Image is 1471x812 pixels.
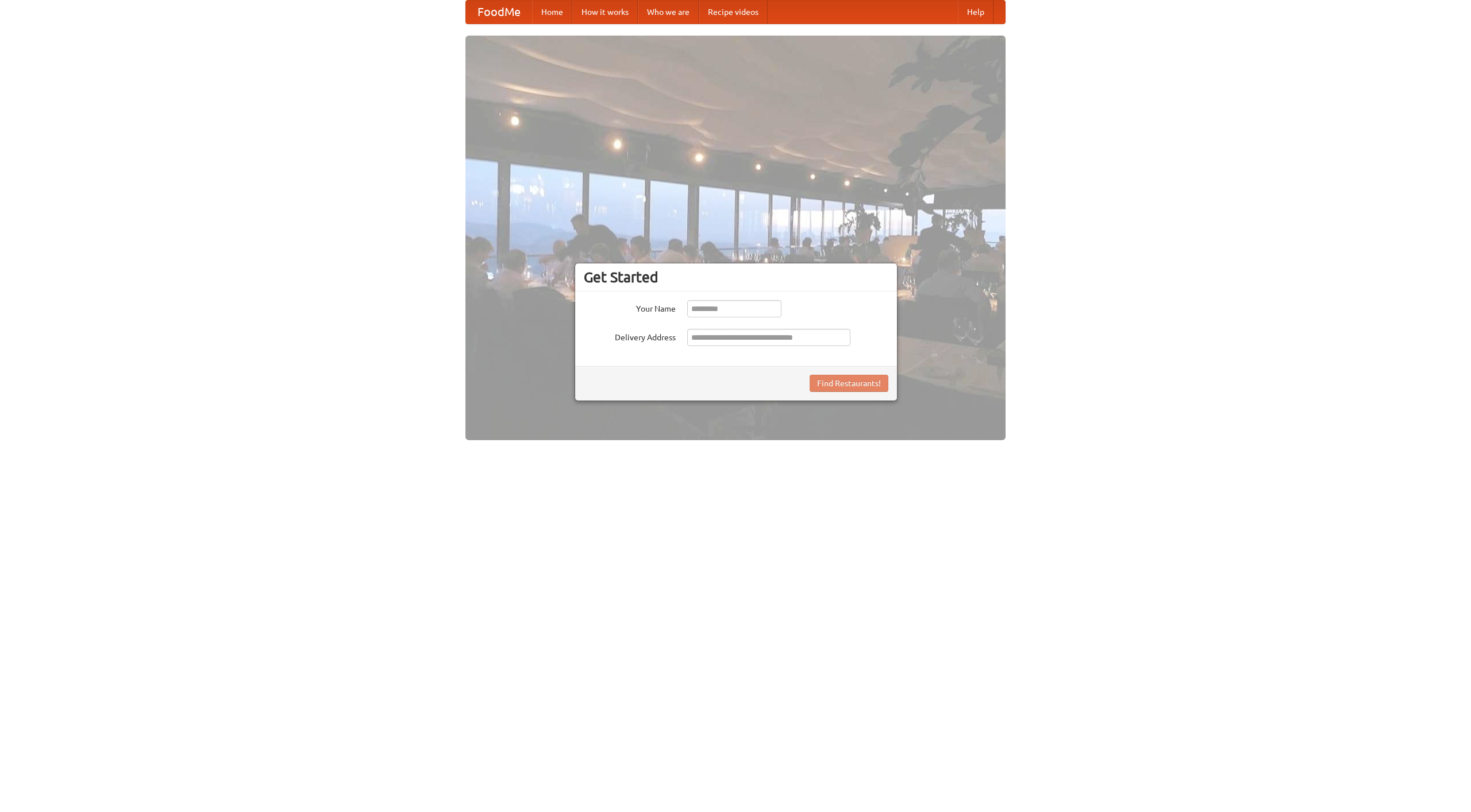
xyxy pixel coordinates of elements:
h3: Get Started [584,269,888,286]
a: Help [958,1,993,24]
label: Delivery Address [584,329,676,343]
a: Who we are [638,1,699,24]
a: Home [532,1,572,24]
a: How it works [572,1,638,24]
a: Recipe videos [699,1,768,24]
a: FoodMe [466,1,532,24]
button: Find Restaurants! [810,375,888,392]
label: Your Name [584,300,676,314]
